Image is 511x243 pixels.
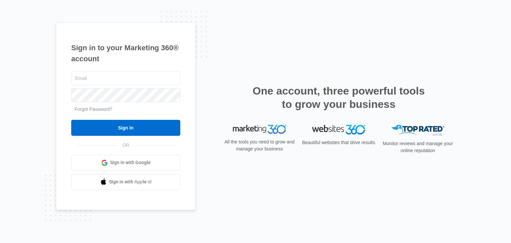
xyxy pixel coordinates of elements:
a: Sign in with Apple Id [71,174,180,190]
h2: One account, three powerful tools to grow your business [251,84,427,111]
span: Sign in with Google [110,159,151,166]
img: Top Rated Local [391,125,444,136]
img: Websites 360 [312,125,365,134]
input: Sign In [71,120,180,136]
a: Forgot Password? [75,107,112,112]
p: All the tools you need to grow and manage your business [222,138,297,152]
a: Sign in with Google [71,155,180,171]
p: Monitor reviews and manage your online reputation [381,140,455,154]
h1: Sign in to your Marketing 360® account [71,42,180,64]
span: OR [118,142,134,149]
p: Beautiful websites that drive results [301,139,376,146]
input: Email [71,71,180,85]
span: Sign in with Apple Id [109,178,152,185]
img: Marketing 360 [233,125,286,134]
